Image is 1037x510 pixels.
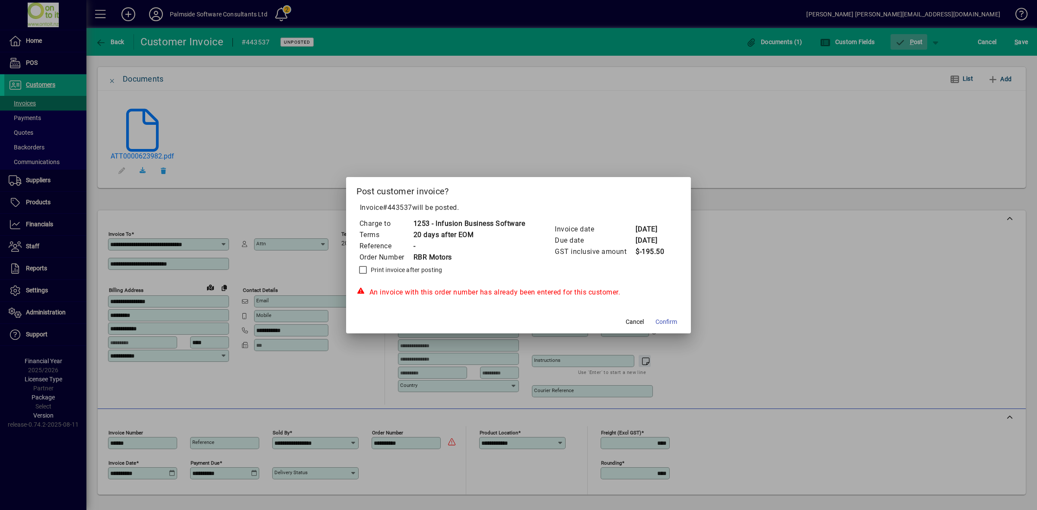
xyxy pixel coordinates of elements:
[413,252,525,263] td: RBR Motors
[554,224,635,235] td: Invoice date
[621,314,649,330] button: Cancel
[635,246,670,257] td: $-195.50
[413,218,525,229] td: 1253 - Infusion Business Software
[554,235,635,246] td: Due date
[383,203,412,212] span: #443537
[635,235,670,246] td: [DATE]
[359,229,413,241] td: Terms
[554,246,635,257] td: GST inclusive amount
[413,229,525,241] td: 20 days after EOM
[346,177,691,202] h2: Post customer invoice?
[626,317,644,326] span: Cancel
[655,317,677,326] span: Confirm
[652,314,681,330] button: Confirm
[359,218,413,229] td: Charge to
[356,287,681,298] div: An invoice with this order number has already been entered for this customer.
[413,241,525,252] td: -
[635,224,670,235] td: [DATE]
[359,252,413,263] td: Order Number
[356,203,681,213] p: Invoice will be posted .
[369,266,442,274] label: Print invoice after posting
[359,241,413,252] td: Reference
